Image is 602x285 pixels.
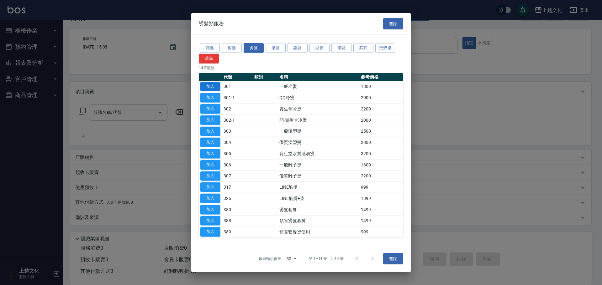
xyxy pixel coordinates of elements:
[359,137,403,148] td: 2800
[383,253,403,265] button: 關閉
[266,43,286,53] button: 染髮
[375,43,395,53] button: 燙或染
[359,92,403,103] td: 2000
[359,115,403,126] td: 2000
[200,194,220,203] button: 加入
[222,159,253,170] td: 306
[353,43,373,53] button: 其它
[222,181,253,193] td: 317
[359,81,403,92] td: 1800
[359,181,403,193] td: 999
[278,81,359,92] td: 一般冷燙
[278,126,359,137] td: 一般溫塑燙
[222,193,253,204] td: 325
[200,160,220,170] button: 加入
[222,115,253,126] td: 302-1
[200,216,220,226] button: 加入
[278,181,359,193] td: LINE酷燙
[199,65,403,70] p: 14 筆服務
[278,204,359,215] td: 燙髮套餐
[200,115,220,125] button: 加入
[359,126,403,137] td: 2500
[222,73,253,81] th: 代號
[278,92,359,103] td: QQ冷燙
[278,159,359,170] td: 一般離子燙
[200,171,220,181] button: 加入
[222,215,253,226] td: 388
[199,53,219,63] button: 清除
[200,149,220,159] button: 加入
[200,182,220,192] button: 加入
[278,215,359,226] td: 預售燙髮套餐
[222,148,253,159] td: 305
[359,73,403,81] th: 參考價格
[278,115,359,126] td: 開-資生堂冷燙
[200,205,220,214] button: 加入
[359,226,403,237] td: 999
[359,103,403,115] td: 2200
[278,148,359,159] td: 資生堂水質感湯燙
[278,73,359,81] th: 名稱
[200,126,220,136] button: 加入
[200,93,220,103] button: 加入
[278,193,359,204] td: LINE酷燙+染
[359,193,403,204] td: 1899
[359,159,403,170] td: 1600
[200,104,220,114] button: 加入
[222,226,253,237] td: 389
[359,170,403,182] td: 2200
[222,204,253,215] td: 380
[222,81,253,92] td: 301
[200,82,220,91] button: 加入
[278,170,359,182] td: 優質離子燙
[331,43,351,53] button: 接髮
[222,137,253,148] td: 304
[259,256,281,262] p: 每頁顯示數量
[278,137,359,148] td: 優質溫塑燙
[359,204,403,215] td: 1499
[200,138,220,147] button: 加入
[278,103,359,115] td: 資生堂冷燙
[278,226,359,237] td: 預售套餐燙使用
[200,227,220,237] button: 加入
[244,43,264,53] button: 燙髮
[200,43,220,53] button: 洗髮
[199,20,224,27] span: 燙髮類服務
[253,73,278,81] th: 類別
[359,148,403,159] td: 3200
[222,103,253,115] td: 302
[222,43,242,53] button: 剪髮
[383,18,403,29] button: 關閉
[222,126,253,137] td: 303
[222,170,253,182] td: 307
[288,43,308,53] button: 護髮
[309,256,344,262] p: 第 1–14 筆 共 14 筆
[284,250,299,267] div: 50
[222,92,253,103] td: 301-1
[309,43,330,53] button: 頭皮
[359,215,403,226] td: 1499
